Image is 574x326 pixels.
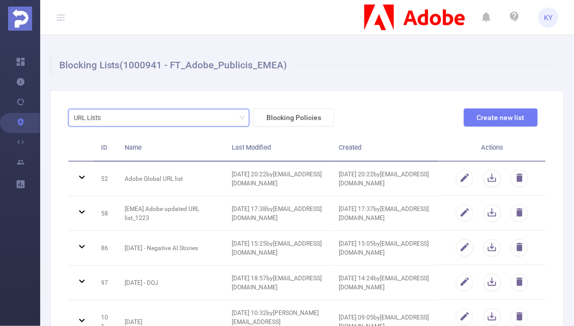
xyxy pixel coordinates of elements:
[118,231,225,266] td: [DATE] - Negative AI Stories
[339,275,429,291] span: [DATE] 14:24 by [EMAIL_ADDRESS][DOMAIN_NAME]
[118,196,225,231] td: [EMEA] Adobe updated URL list_1223
[239,115,245,122] i: icon: down
[544,8,553,28] span: KY
[93,231,118,266] td: 86
[232,171,322,187] span: [DATE] 20:22 by [EMAIL_ADDRESS][DOMAIN_NAME]
[8,7,32,31] img: Protected Media
[118,162,225,196] td: Adobe Global URL list
[232,275,322,291] span: [DATE] 18:57 by [EMAIL_ADDRESS][DOMAIN_NAME]
[93,196,118,231] td: 58
[74,110,108,126] div: URL Lists
[50,55,555,75] h1: Blocking Lists (1000941 - FT_Adobe_Publicis_EMEA)
[101,144,107,151] span: ID
[125,144,142,151] span: Name
[481,144,503,151] span: Actions
[118,266,225,300] td: [DATE] - DOJ
[339,171,429,187] span: [DATE] 20:22 by [EMAIL_ADDRESS][DOMAIN_NAME]
[232,144,271,151] span: Last Modified
[339,240,429,256] span: [DATE] 15:05 by [EMAIL_ADDRESS][DOMAIN_NAME]
[249,114,334,122] a: Blocking Policies
[93,266,118,300] td: 97
[339,144,362,151] span: Created
[339,205,429,222] span: [DATE] 17:37 by [EMAIL_ADDRESS][DOMAIN_NAME]
[232,205,322,222] span: [DATE] 17:38 by [EMAIL_ADDRESS][DOMAIN_NAME]
[464,108,538,127] button: Create new list
[253,108,334,127] button: Blocking Policies
[93,162,118,196] td: 52
[232,240,322,256] span: [DATE] 15:25 by [EMAIL_ADDRESS][DOMAIN_NAME]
